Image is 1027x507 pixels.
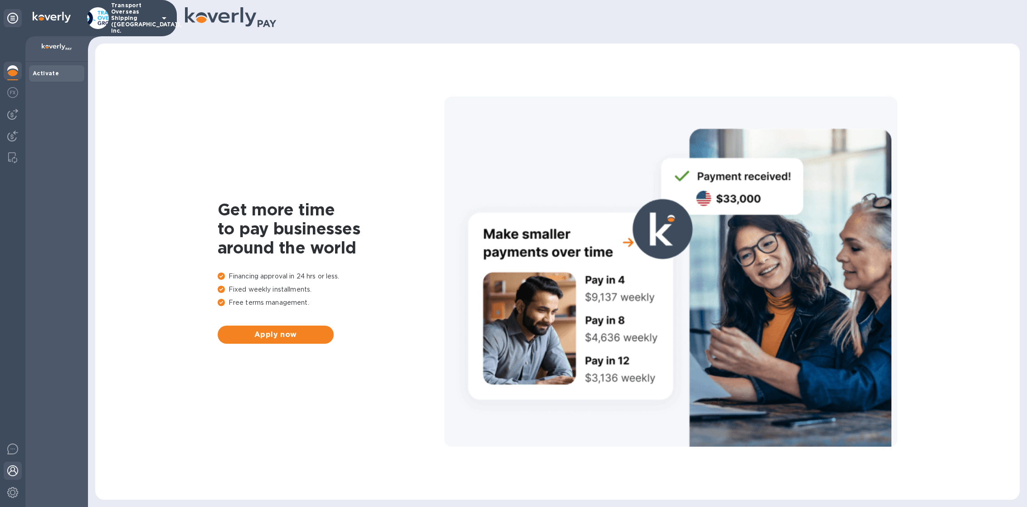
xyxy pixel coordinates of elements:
span: Apply now [225,329,326,340]
p: Financing approval in 24 hrs or less. [218,272,444,281]
img: Foreign exchange [7,87,18,98]
img: Logo [33,12,71,23]
div: Unpin categories [4,9,22,27]
p: Fixed weekly installments. [218,285,444,294]
h1: Get more time to pay businesses around the world [218,200,444,257]
p: Transport Overseas Shipping ([GEOGRAPHIC_DATA]), Inc. [111,2,156,34]
b: Activate [33,70,59,77]
p: Free terms management. [218,298,444,307]
button: Apply now [218,326,334,344]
